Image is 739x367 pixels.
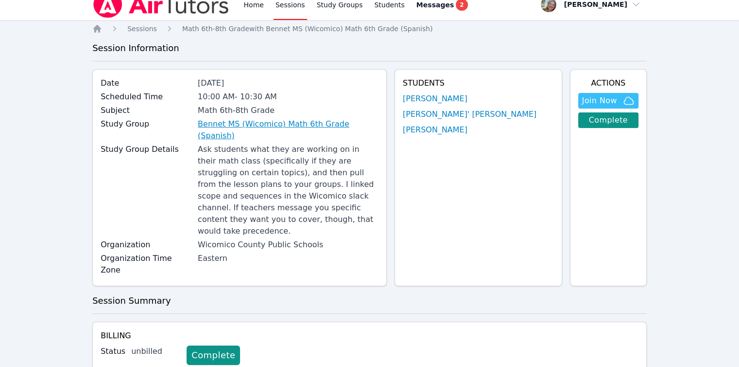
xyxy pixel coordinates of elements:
span: Sessions [127,25,157,33]
label: Study Group [101,118,192,130]
div: unbilled [131,346,179,357]
div: [DATE] [198,77,378,89]
h4: Billing [101,330,638,342]
label: Organization [101,239,192,251]
span: Math 6th-8th Grade with Bennet MS (Wicomico) Math 6th Grade (Spanish) [182,25,433,33]
a: [PERSON_NAME] [403,124,467,136]
div: Ask students what they are working on in their math class (specifically if they are struggling on... [198,144,378,237]
div: Wicomico County Public Schools [198,239,378,251]
div: Math 6th-8th Grade [198,105,378,116]
h4: Students [403,77,554,89]
a: Bennet MS (Wicomico) Math 6th Grade (Spanish) [198,118,378,142]
a: Complete [187,346,240,365]
label: Organization Time Zone [101,253,192,276]
div: 10:00 AM - 10:30 AM [198,91,378,103]
h4: Actions [578,77,638,89]
h3: Session Summary [92,294,647,308]
a: Math 6th-8th Gradewith Bennet MS (Wicomico) Math 6th Grade (Spanish) [182,24,433,34]
a: Sessions [127,24,157,34]
div: Eastern [198,253,378,264]
label: Study Group Details [101,144,192,155]
h3: Session Information [92,41,647,55]
label: Status [101,346,125,357]
a: [PERSON_NAME] [403,93,467,105]
a: Complete [578,112,638,128]
label: Subject [101,105,192,116]
label: Date [101,77,192,89]
label: Scheduled Time [101,91,192,103]
a: [PERSON_NAME]' [PERSON_NAME] [403,109,536,120]
nav: Breadcrumb [92,24,647,34]
span: Join Now [582,95,617,107]
button: Join Now [578,93,638,109]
